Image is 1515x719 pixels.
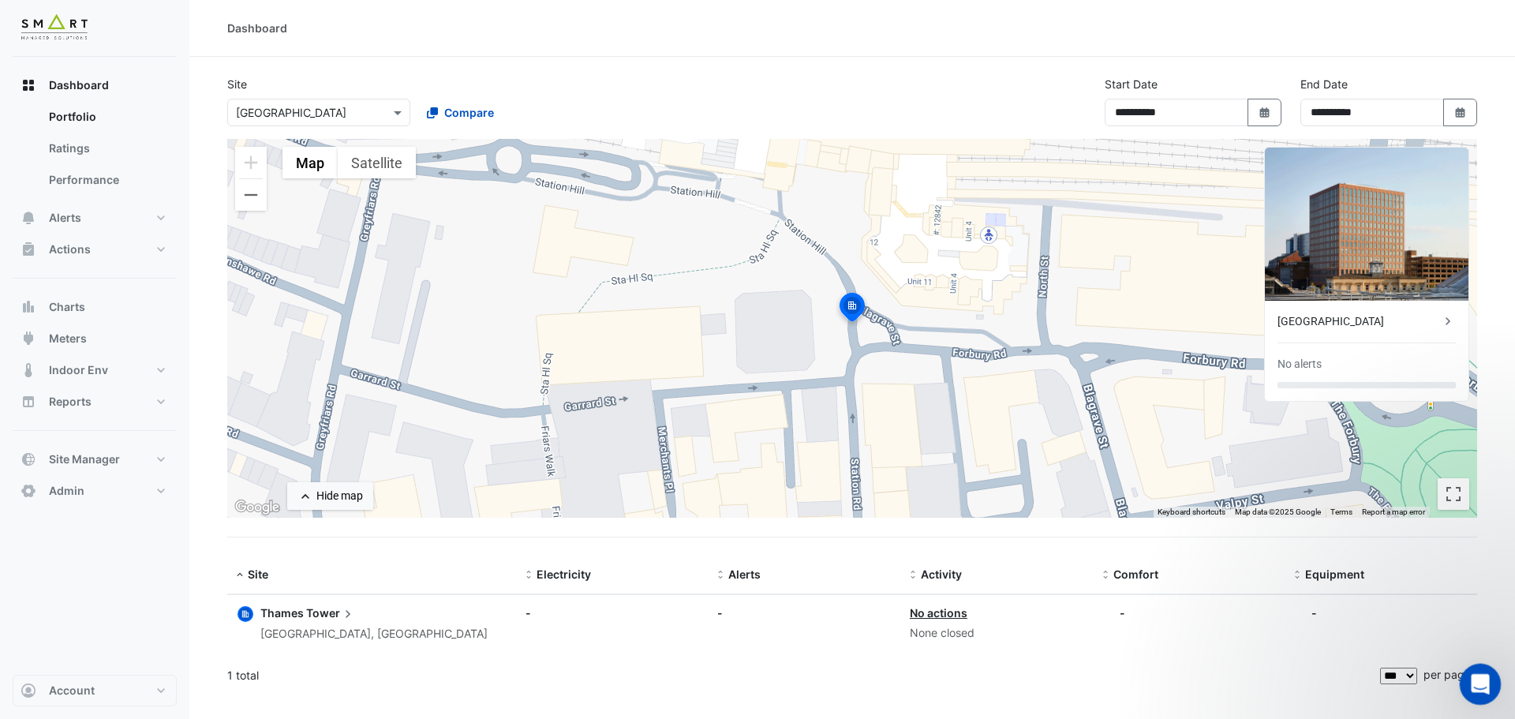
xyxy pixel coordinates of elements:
[49,683,95,698] span: Account
[277,6,305,35] div: Close
[1460,664,1502,706] iframe: Intercom live chat
[49,210,81,226] span: Alerts
[49,362,108,378] span: Indoor Env
[21,362,36,378] app-icon: Indoor Env
[1453,106,1468,119] fa-icon: Select Date
[49,299,85,315] span: Charts
[1105,76,1158,92] label: Start Date
[1438,478,1469,510] button: Toggle fullscreen view
[717,605,891,621] div: -
[19,13,90,44] img: Company Logo
[75,517,88,530] button: Gif picker
[21,299,36,315] app-icon: Charts
[67,9,92,34] img: Profile image for Arghya
[231,497,283,518] a: Open this area in Google Maps (opens a new window)
[21,77,36,93] app-icon: Dashboard
[21,331,36,346] app-icon: Meters
[49,242,91,257] span: Actions
[49,451,120,467] span: Site Manager
[728,567,761,581] span: Alerts
[1113,567,1158,581] span: Comfort
[13,386,177,418] button: Reports
[49,394,92,410] span: Reports
[13,675,177,706] button: Account
[13,202,177,234] button: Alerts
[247,6,277,36] button: Home
[235,179,267,211] button: Zoom out
[21,210,36,226] app-icon: Alerts
[21,242,36,257] app-icon: Actions
[49,331,87,346] span: Meters
[537,567,591,581] span: Electricity
[1120,605,1125,621] div: -
[50,517,62,530] button: Emoji picker
[526,605,699,621] div: -
[21,451,36,467] app-icon: Site Manager
[235,147,267,178] button: Zoom in
[1277,356,1322,373] div: No alerts
[1423,668,1471,681] span: per page
[13,234,177,265] button: Actions
[306,605,356,622] span: Tower
[1362,507,1425,516] a: Report a map error
[227,656,1377,695] div: 1 total
[45,9,70,34] img: Profile image for Chris
[287,482,373,510] button: Hide map
[1277,313,1440,330] div: [GEOGRAPHIC_DATA]
[13,291,177,323] button: Charts
[910,624,1083,642] div: None closed
[13,69,177,101] button: Dashboard
[24,517,37,530] button: Upload attachment
[248,567,268,581] span: Site
[1235,507,1321,516] span: Map data ©2025 Google
[1158,507,1225,518] button: Keyboard shortcuts
[13,484,302,511] textarea: Message…
[21,483,36,499] app-icon: Admin
[1330,507,1352,516] a: Terms (opens in new tab)
[316,488,363,504] div: Hide map
[417,99,504,126] button: Compare
[13,101,177,202] div: Dashboard
[13,323,177,354] button: Meters
[444,104,494,121] span: Compare
[921,567,962,581] span: Activity
[13,354,177,386] button: Indoor Env
[1265,148,1468,301] img: Thames Tower
[100,517,113,530] button: Start recording
[36,101,177,133] a: Portfolio
[910,606,967,620] a: No actions
[1258,106,1272,119] fa-icon: Select Date
[13,444,177,475] button: Site Manager
[260,606,304,620] span: Thames
[49,77,109,93] span: Dashboard
[1311,605,1317,621] div: -
[13,475,177,507] button: Admin
[260,625,488,643] div: [GEOGRAPHIC_DATA], [GEOGRAPHIC_DATA]
[227,76,247,92] label: Site
[282,147,338,178] button: Show street map
[1300,76,1348,92] label: End Date
[227,20,287,36] div: Dashboard
[271,511,296,536] button: Send a message…
[1305,567,1364,581] span: Equipment
[231,497,283,518] img: Google
[111,20,185,36] p: Within 5 hours
[21,394,36,410] app-icon: Reports
[36,164,177,196] a: Performance
[49,483,84,499] span: Admin
[835,290,870,328] img: site-pin-selected.svg
[36,133,177,164] a: Ratings
[338,147,416,178] button: Show satellite imagery
[99,8,122,20] h1: CIM
[10,6,40,36] button: go back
